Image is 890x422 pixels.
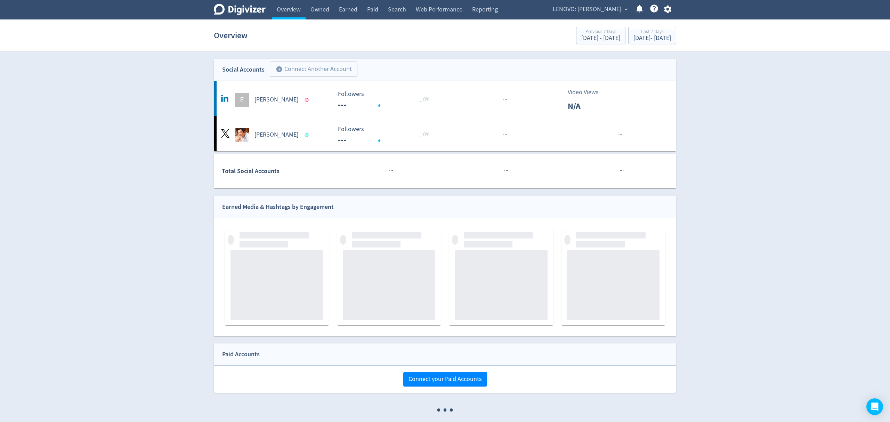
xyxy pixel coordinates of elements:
[504,167,505,175] span: ·
[581,29,620,35] div: Previous 7 Days
[222,202,334,212] div: Earned Media & Hashtags by Engagement
[620,167,621,175] span: ·
[403,375,487,383] a: Connect your Paid Accounts
[553,4,621,15] span: LENOVO: [PERSON_NAME]
[235,128,249,142] img: Eddie Ang undefined
[506,130,507,139] span: ·
[419,131,430,138] span: _ 0%
[633,35,671,41] div: [DATE] - [DATE]
[581,35,620,41] div: [DATE] - [DATE]
[866,398,883,415] div: Open Intercom Messenger
[419,96,430,103] span: _ 0%
[503,95,504,104] span: ·
[214,116,676,151] a: Eddie Ang undefined[PERSON_NAME] Followers --- Followers --- _ 0%······
[504,130,506,139] span: ·
[265,63,357,77] a: Connect Another Account
[621,167,622,175] span: ·
[505,167,507,175] span: ·
[568,88,608,97] p: Video Views
[254,96,298,104] h5: [PERSON_NAME]
[618,130,620,139] span: ·
[620,130,621,139] span: ·
[568,100,608,112] p: N/A
[222,349,260,359] div: Paid Accounts
[408,376,482,382] span: Connect your Paid Accounts
[506,95,507,104] span: ·
[254,131,298,139] h5: [PERSON_NAME]
[214,24,248,47] h1: Overview
[334,91,439,109] svg: Followers ---
[504,95,506,104] span: ·
[576,27,625,44] button: Previous 7 Days[DATE] - [DATE]
[503,130,504,139] span: ·
[389,167,390,175] span: ·
[390,167,392,175] span: ·
[633,29,671,35] div: Last 7 Days
[214,81,676,116] a: E[PERSON_NAME] Followers --- Followers --- _ 0%···Video ViewsN/A
[334,126,439,144] svg: Followers ---
[403,372,487,387] button: Connect your Paid Accounts
[270,62,357,77] button: Connect Another Account
[392,167,393,175] span: ·
[276,66,283,73] span: add_circle
[222,65,265,75] div: Social Accounts
[550,4,630,15] button: LENOVO: [PERSON_NAME]
[622,167,624,175] span: ·
[621,130,622,139] span: ·
[623,6,629,13] span: expand_more
[305,133,311,137] span: Data last synced: 18 Aug 2025, 3:02pm (AEST)
[507,167,508,175] span: ·
[235,93,249,107] div: E
[222,166,333,176] div: Total Social Accounts
[305,98,311,102] span: Data last synced: 7 Aug 2025, 6:02am (AEST)
[628,27,676,44] button: Last 7 Days[DATE]- [DATE]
